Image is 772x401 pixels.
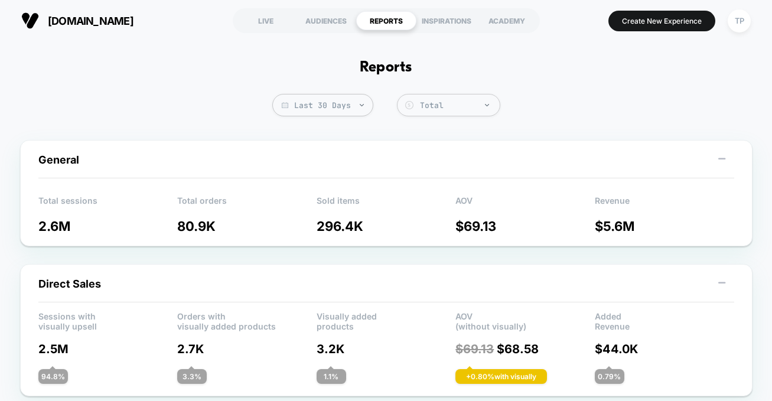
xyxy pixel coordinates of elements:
img: calendar [282,102,288,108]
p: Total sessions [38,195,178,213]
div: Total [420,100,494,110]
div: LIVE [236,11,296,30]
div: AUDIENCES [296,11,356,30]
p: AOV (without visually) [455,311,595,329]
p: $ 68.58 [455,342,595,356]
p: Sold items [317,195,456,213]
p: 2.7K [177,342,317,356]
p: 296.4K [317,219,456,234]
tspan: $ [408,102,411,108]
h1: Reports [360,59,412,76]
div: 3.3 % [177,369,207,384]
p: $ 69.13 [455,219,595,234]
button: TP [724,9,754,33]
button: [DOMAIN_NAME] [18,11,137,30]
button: Create New Experience [608,11,715,31]
span: General [38,154,79,166]
img: Visually logo [21,12,39,30]
span: $ 69.13 [455,342,494,356]
p: $ 44.0K [595,342,734,356]
p: 2.5M [38,342,178,356]
div: ACADEMY [477,11,537,30]
img: end [485,104,489,106]
span: Last 30 Days [272,94,373,116]
p: Added Revenue [595,311,734,329]
div: REPORTS [356,11,416,30]
div: 0.79 % [595,369,624,384]
img: end [360,104,364,106]
p: 2.6M [38,219,178,234]
span: [DOMAIN_NAME] [48,15,133,27]
p: 3.2K [317,342,456,356]
div: TP [728,9,751,32]
div: + 0.80 % with visually [455,369,547,384]
div: 1.1 % [317,369,346,384]
p: Visually added products [317,311,456,329]
p: AOV [455,195,595,213]
p: Orders with visually added products [177,311,317,329]
div: INSPIRATIONS [416,11,477,30]
p: Revenue [595,195,734,213]
p: 80.9K [177,219,317,234]
p: Total orders [177,195,317,213]
p: $ 5.6M [595,219,734,234]
p: Sessions with visually upsell [38,311,178,329]
span: Direct Sales [38,278,101,290]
